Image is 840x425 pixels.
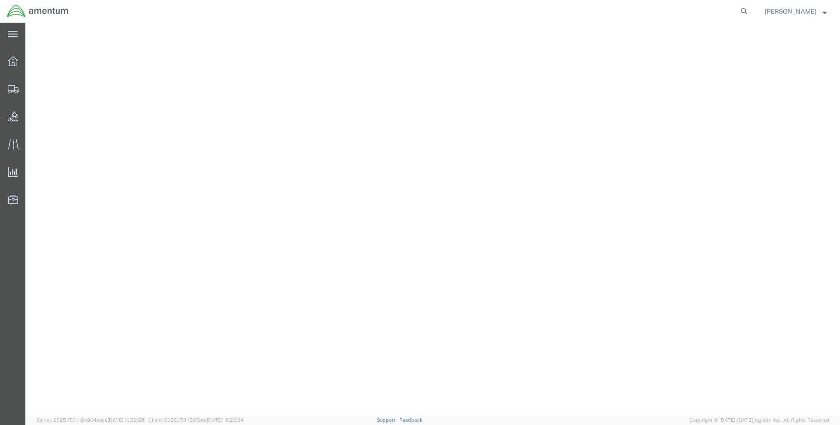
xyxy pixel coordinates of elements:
a: Feedback [399,417,422,423]
a: Support [377,417,399,423]
span: Brian Marquez [765,6,816,16]
iframe: FS Legacy Container [25,23,840,415]
button: [PERSON_NAME] [764,6,827,17]
span: [DATE] 10:32:38 [107,417,144,423]
span: Client: 2025.17.0-159f9de [148,417,243,423]
span: Copyright © [DATE]-[DATE] Agistix Inc., All Rights Reserved [689,416,829,424]
span: Server: 2025.17.0-1194904eeae [36,417,144,423]
img: logo [6,5,69,18]
span: [DATE] 10:23:34 [207,417,243,423]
